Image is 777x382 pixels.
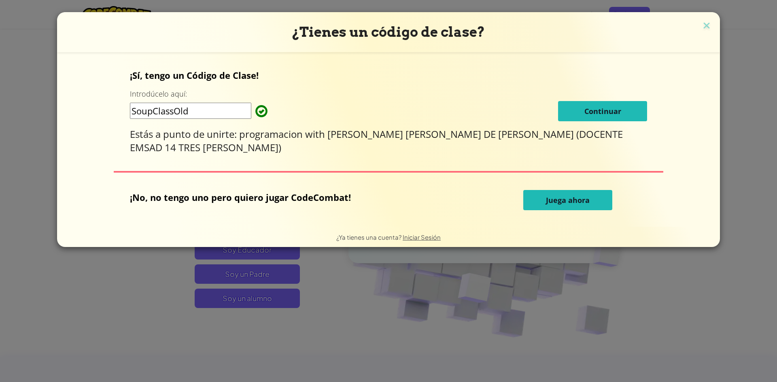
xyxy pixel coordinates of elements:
[546,195,590,205] span: Juega ahora
[130,191,448,203] p: ¡No, no tengo uno pero quiero jugar CodeCombat!
[403,233,441,241] a: Iniciar Sesión
[130,89,187,99] label: Introdúcelo aquí:
[305,127,327,141] span: with
[292,24,485,40] span: ¿Tienes un código de clase?
[336,233,403,241] span: ¿Ya tienes una cuenta?
[239,127,305,141] span: programacion
[584,106,621,116] span: Continuar
[130,127,239,141] span: Estás a punto de unirte:
[523,190,612,210] button: Juega ahora
[130,127,623,154] span: [PERSON_NAME] [PERSON_NAME] DE [PERSON_NAME] (DOCENTE EMSAD 14 TRES [PERSON_NAME])
[130,69,647,81] p: ¡Sí, tengo un Código de Clase!
[558,101,647,121] button: Continuar
[701,20,712,32] img: close icon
